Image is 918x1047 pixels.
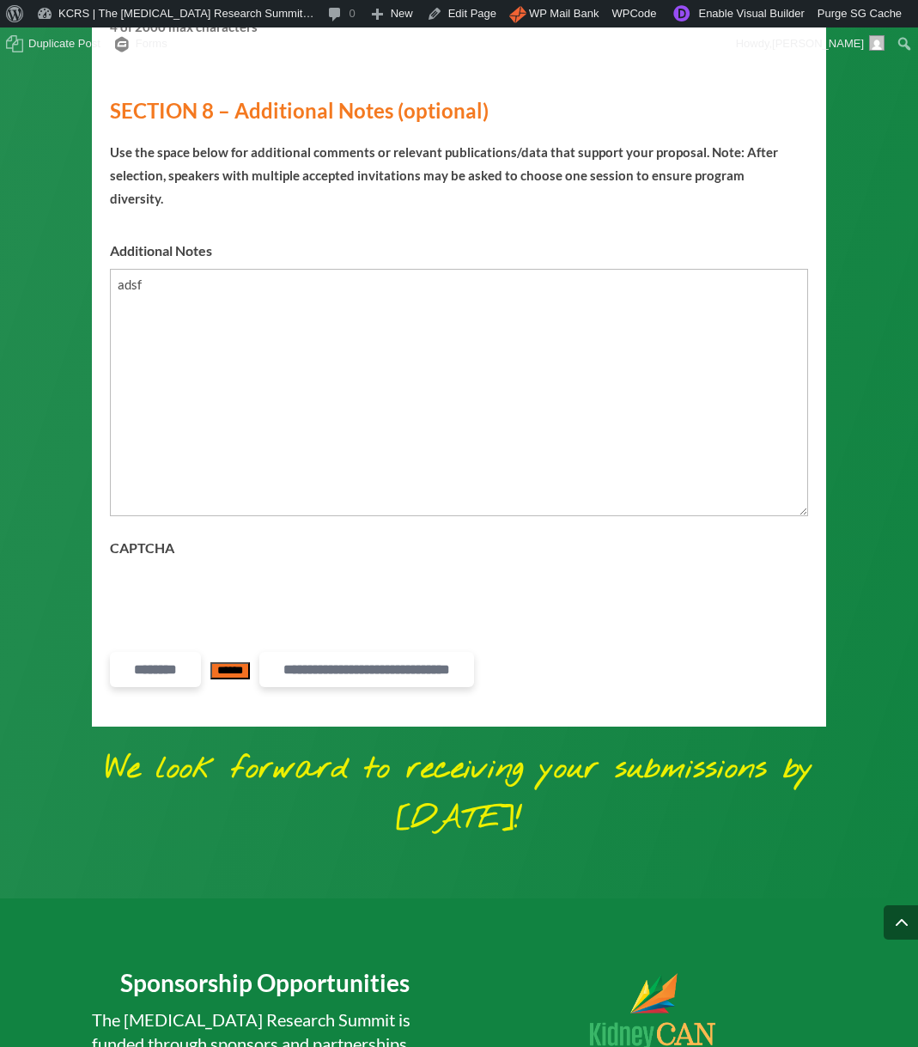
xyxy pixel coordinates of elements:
[110,536,174,559] label: CAPTCHA
[772,37,864,50] span: [PERSON_NAME]
[110,566,371,633] iframe: reCAPTCHA
[92,967,439,1007] h3: Sponsorship Opportunities
[509,6,526,23] img: icon.png
[136,30,167,58] span: Forms
[110,100,793,130] h3: SECTION 8 – Additional Notes (optional)
[110,239,212,262] label: Additional Notes
[92,745,826,843] p: We look forward to receiving your submissions by [DATE]!
[110,130,793,210] div: Use the space below for additional comments or relevant publications/data that support your propo...
[28,30,100,58] span: Duplicate Post
[730,30,891,58] a: Howdy,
